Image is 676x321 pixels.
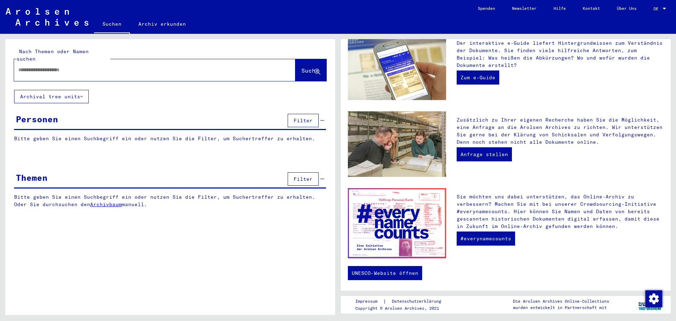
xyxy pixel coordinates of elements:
[348,111,446,177] img: inquiries.jpg
[348,266,422,280] a: UNESCO-Website öffnen
[457,193,664,230] p: Sie möchten uns dabei unterstützen, das Online-Archiv zu verbessern? Machen Sie mit bei unserer C...
[653,6,661,11] span: DE
[301,67,319,74] span: Suche
[457,39,664,69] p: Der interaktive e-Guide liefert Hintergrundwissen zum Verständnis der Dokumente. Sie finden viele...
[16,113,58,125] div: Personen
[457,116,664,146] p: Zusätzlich zu Ihrer eigenen Recherche haben Sie die Möglichkeit, eine Anfrage an die Arolsen Arch...
[295,59,326,81] button: Suche
[513,304,609,311] p: wurden entwickelt in Partnerschaft mit
[14,135,326,142] p: Bitte geben Sie einen Suchbegriff ein oder nutzen Sie die Filter, um Suchertreffer zu erhalten.
[294,117,313,124] span: Filter
[457,232,515,246] a: #everynamecounts
[457,147,512,161] a: Anfrage stellen
[294,176,313,182] span: Filter
[130,16,194,32] a: Archiv erkunden
[348,188,446,258] img: enc.jpg
[14,90,89,103] button: Archival tree units
[94,16,130,34] a: Suchen
[14,193,326,208] p: Bitte geben Sie einen Suchbegriff ein oder nutzen Sie die Filter, um Suchertreffer zu erhalten. O...
[386,298,450,305] a: Datenschutzerklärung
[355,298,450,305] div: |
[348,35,446,100] img: eguide.jpg
[90,201,122,208] a: Archivbaum
[637,296,663,313] img: yv_logo.png
[6,8,88,26] img: Arolsen_neg.svg
[17,48,89,62] mat-label: Nach Themen oder Namen suchen
[457,70,499,85] a: Zum e-Guide
[645,290,662,307] img: Zustimmung ändern
[513,298,609,304] p: Die Arolsen Archives Online-Collections
[16,171,48,184] div: Themen
[355,305,450,311] p: Copyright © Arolsen Archives, 2021
[288,172,319,186] button: Filter
[355,298,383,305] a: Impressum
[288,114,319,127] button: Filter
